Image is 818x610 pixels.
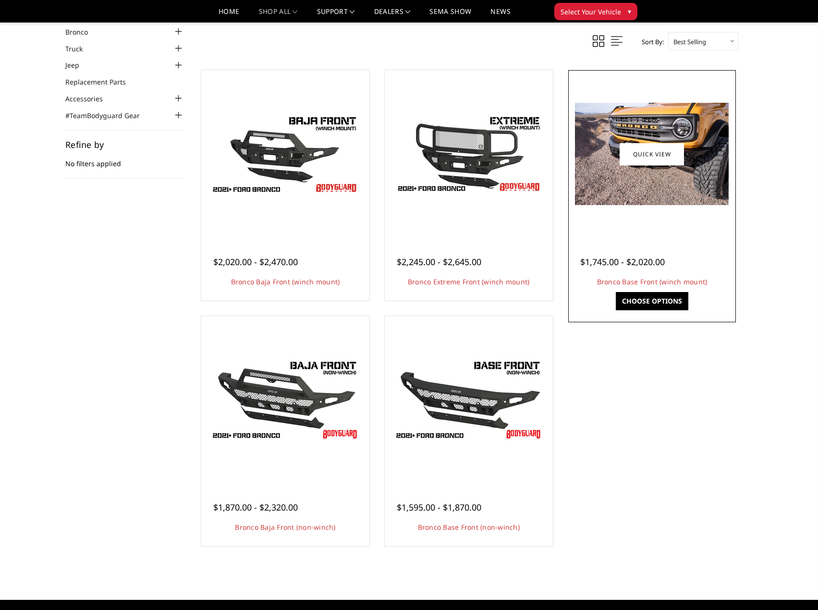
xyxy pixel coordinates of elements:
[65,44,95,54] a: Truck
[620,143,684,165] a: Quick view
[387,73,550,236] a: Bronco Extreme Front (winch mount) Bronco Extreme Front (winch mount)
[554,3,637,20] button: Select Your Vehicle
[65,94,115,104] a: Accessories
[397,501,481,513] span: $1,595.00 - $1,870.00
[571,73,734,236] a: Freedom Series - Bronco Base Front Bumper Bronco Base Front (winch mount)
[770,564,818,610] iframe: Chat Widget
[65,140,184,149] h5: Refine by
[65,60,91,70] a: Jeep
[259,8,298,22] a: shop all
[387,318,550,482] a: Bronco Base Front (non-winch) Bronco Base Front (non-winch)
[213,256,298,268] span: $2,020.00 - $2,470.00
[65,140,184,179] div: No filters applied
[580,256,665,268] span: $1,745.00 - $2,020.00
[575,103,729,205] img: Bronco Base Front (winch mount)
[374,8,411,22] a: Dealers
[628,6,631,16] span: ▾
[65,110,152,121] a: #TeamBodyguard Gear
[219,8,239,22] a: Home
[235,523,335,532] a: Bronco Baja Front (non-winch)
[561,7,621,17] span: Select Your Vehicle
[597,277,708,286] a: Bronco Base Front (winch mount)
[317,8,355,22] a: Support
[231,277,340,286] a: Bronco Baja Front (winch mount)
[408,277,530,286] a: Bronco Extreme Front (winch mount)
[418,523,520,532] a: Bronco Base Front (non-winch)
[65,77,138,87] a: Replacement Parts
[213,501,298,513] span: $1,870.00 - $2,320.00
[392,357,546,443] img: Bronco Base Front (non-winch)
[490,8,510,22] a: News
[65,27,100,37] a: Bronco
[636,35,664,49] label: Sort By:
[204,73,367,236] a: Bodyguard Ford Bronco Bronco Baja Front (winch mount)
[429,8,471,22] a: SEMA Show
[204,318,367,482] a: Bronco Baja Front (non-winch) Bronco Baja Front (non-winch)
[616,292,688,310] a: Choose Options
[397,256,481,268] span: $2,245.00 - $2,645.00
